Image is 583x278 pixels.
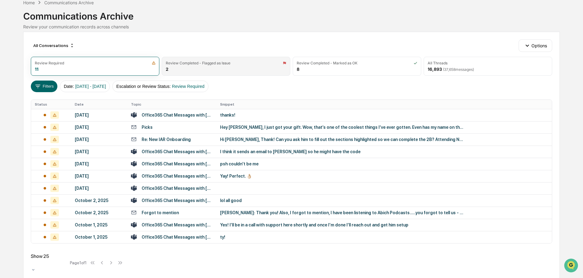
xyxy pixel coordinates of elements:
[6,47,17,58] img: 1746055101610-c473b297-6a78-478c-a979-82029cc54cd1
[31,41,77,50] div: All Conversations
[75,125,124,130] div: [DATE]
[220,161,464,166] div: psh couldn't be me
[60,81,110,92] button: Date:[DATE] - [DATE]
[35,67,38,72] div: 11
[12,77,39,83] span: Preclearance
[75,198,124,203] div: October 2, 2025
[104,49,111,56] button: Start new chat
[44,78,49,82] div: 🗄️
[220,149,464,154] div: I think it sends an email to [PERSON_NAME] so he might have the code
[220,222,464,227] div: Yes! I’ll be in a call with support here shortly and once I’m done I’ll reach out and get him setup
[220,235,464,240] div: ty!
[220,137,464,142] div: Hi [PERSON_NAME], Thank! Can you ask him to fill out the sections highlighted so we can complete ...
[21,53,77,58] div: We're available if you need us!
[70,260,87,265] div: Page 1 of 1
[112,81,208,92] button: Escalation or Review Status:Review Required
[166,61,230,65] div: Review Completed - Flagged as Issue
[414,61,417,65] img: icon
[61,103,74,108] span: Pylon
[6,13,111,23] p: How can we help?
[75,84,106,89] span: [DATE] - [DATE]
[443,67,474,72] span: ( 37,658 messages)
[428,67,474,72] div: 16,893
[6,78,11,82] div: 🖐️
[166,67,168,72] div: 2
[42,74,78,85] a: 🗄️Attestations
[31,253,67,259] div: Show 25
[75,137,124,142] div: [DATE]
[6,89,11,94] div: 🔎
[220,210,464,215] div: [PERSON_NAME]: Thank you! Also, I forgot to mention, I have been listening to Abich Podcasts........
[21,47,100,53] div: Start new chat
[220,125,464,130] div: Hey [PERSON_NAME], I just got your gift. Wow, that’s one of the coolest things I’ve ever gotten. ...
[50,77,76,83] span: Attestations
[71,100,127,109] th: Date
[142,174,213,179] div: Office365 Chat Messages with [PERSON_NAME], [PERSON_NAME] on [DATE]
[152,61,156,65] img: icon
[75,210,124,215] div: October 2, 2025
[75,174,124,179] div: [DATE]
[142,113,213,117] div: Office365 Chat Messages with [PERSON_NAME], [PERSON_NAME] on [DATE]
[519,39,552,52] button: Options
[142,235,213,240] div: Office365 Chat Messages with [PERSON_NAME], [PERSON_NAME], [PERSON_NAME], [PERSON_NAME], [PERSON_...
[172,84,205,89] span: Review Required
[563,258,580,274] iframe: Open customer support
[142,210,179,215] div: Forgot to mention
[220,198,464,203] div: lol all good
[142,198,213,203] div: Office365 Chat Messages with [PERSON_NAME], [PERSON_NAME] on [DATE]
[297,67,299,72] div: 8
[142,186,213,191] div: Office365 Chat Messages with [PERSON_NAME], [PERSON_NAME], [PERSON_NAME], [PERSON_NAME], [PERSON_...
[220,113,464,117] div: thanks!
[12,88,38,95] span: Data Lookup
[297,61,357,65] div: Review Completed - Marked as OK
[75,113,124,117] div: [DATE]
[75,235,124,240] div: October 1, 2025
[23,6,559,22] div: Communications Archive
[220,174,464,179] div: Yay! Perfect. 👌🏼
[75,161,124,166] div: [DATE]
[142,222,213,227] div: Office365 Chat Messages with [PERSON_NAME], [PERSON_NAME] on [DATE]
[142,149,213,154] div: Office365 Chat Messages with [PERSON_NAME], [PERSON_NAME] on [DATE]
[428,61,447,65] div: All Threads
[75,149,124,154] div: [DATE]
[4,86,41,97] a: 🔎Data Lookup
[4,74,42,85] a: 🖐️Preclearance
[31,81,57,92] button: Filters
[142,137,191,142] div: Re: New IAR Onboarding
[75,186,124,191] div: [DATE]
[31,100,71,109] th: Status
[283,61,286,65] img: icon
[75,222,124,227] div: October 1, 2025
[216,100,552,109] th: Snippet
[23,24,559,29] div: Review your communication records across channels
[35,61,64,65] div: Review Required
[43,103,74,108] a: Powered byPylon
[142,125,153,130] div: Picks
[142,161,213,166] div: Office365 Chat Messages with [PERSON_NAME], [PERSON_NAME] [PERSON_NAME], [PERSON_NAME], [PERSON_N...
[127,100,216,109] th: Topic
